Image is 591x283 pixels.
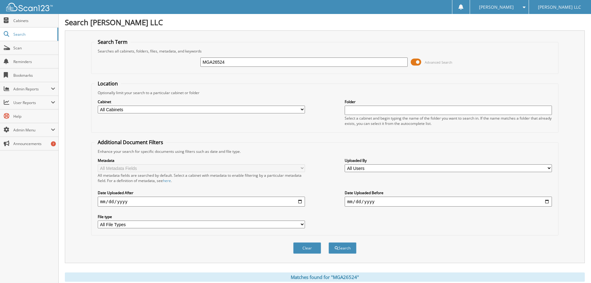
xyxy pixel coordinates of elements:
legend: Additional Document Filters [95,139,166,146]
h1: Search [PERSON_NAME] LLC [65,17,585,27]
div: Select a cabinet and begin typing the name of the folder you want to search in. If the name match... [345,116,552,126]
span: Bookmarks [13,73,55,78]
button: Search [329,242,356,254]
span: Reminders [13,59,55,64]
span: [PERSON_NAME] [479,5,514,9]
legend: Location [95,80,121,87]
label: Date Uploaded After [98,190,305,195]
span: Search [13,32,54,37]
span: User Reports [13,100,51,105]
label: Uploaded By [345,158,552,163]
div: Optionally limit your search to a particular cabinet or folder [95,90,555,95]
label: Date Uploaded Before [345,190,552,195]
input: start [98,197,305,207]
span: Help [13,114,55,119]
span: Admin Menu [13,127,51,133]
span: Advanced Search [425,60,452,65]
div: Matches found for "MGA26524" [65,272,585,282]
label: File type [98,214,305,219]
span: Admin Reports [13,86,51,92]
div: All metadata fields are searched by default. Select a cabinet with metadata to enable filtering b... [98,173,305,183]
div: 7 [51,141,56,146]
label: Metadata [98,158,305,163]
div: Enhance your search for specific documents using filters such as date and file type. [95,149,555,154]
span: Scan [13,45,55,51]
label: Folder [345,99,552,104]
a: here [163,178,171,183]
button: Clear [293,242,321,254]
span: Announcements [13,141,55,146]
input: end [345,197,552,207]
div: Searches all cabinets, folders, files, metadata, and keywords [95,48,555,54]
label: Cabinet [98,99,305,104]
img: scan123-logo-white.svg [6,3,53,11]
legend: Search Term [95,39,131,45]
span: Cabinets [13,18,55,23]
span: [PERSON_NAME] LLC [538,5,581,9]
